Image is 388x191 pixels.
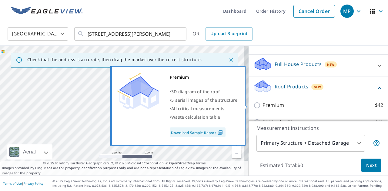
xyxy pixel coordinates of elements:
[27,57,202,62] p: Check that the address is accurate, then drag the marker over the correct structure.
[373,140,380,147] span: Your report will include the primary structure and a detached garage if one exists.
[192,27,253,41] div: OR
[170,127,226,137] a: Download Sample Report
[275,83,308,90] p: Roof Products
[366,162,376,169] span: Next
[171,114,220,120] span: Waste calculation table
[170,87,238,96] div: •
[171,97,237,103] span: 5 aerial images of the structure
[255,159,308,172] p: Estimated Total: $0
[24,181,43,186] a: Privacy Policy
[117,73,159,109] img: Premium
[8,25,68,42] div: [GEOGRAPHIC_DATA]
[88,25,174,42] input: Search by address or latitude-longitude
[375,119,383,126] p: $18
[169,161,195,165] a: OpenStreetMap
[170,73,238,81] div: Premium
[340,5,354,18] div: MP
[227,56,235,64] button: Close
[196,161,206,165] a: Terms
[256,135,365,152] div: Primary Structure + Detached Garage
[3,182,43,185] p: |
[327,62,335,67] span: New
[216,130,224,135] img: Pdf Icon
[171,89,220,94] span: 3D diagram of the roof
[52,179,385,188] p: © 2025 Eagle View Technologies, Inc. and Pictometry International Corp. All Rights Reserved. Repo...
[275,61,322,68] p: Full House Products
[206,27,252,41] a: Upload Blueprint
[170,96,238,104] div: •
[293,5,335,18] a: Cancel Order
[210,30,247,38] span: Upload Blueprint
[232,149,241,158] a: Current Level 17, Zoom Out
[253,79,383,97] div: Roof ProductsNew
[170,113,238,121] div: •
[3,181,22,186] a: Terms of Use
[21,144,38,160] div: Aerial
[263,119,292,126] p: Bid Perfect™
[170,104,238,113] div: •
[7,144,52,160] div: Aerial
[361,159,381,172] button: Next
[314,84,321,89] span: New
[263,101,284,109] p: Premium
[256,124,380,132] p: Measurement Instructions
[43,161,206,166] span: © 2025 TomTom, Earthstar Geographics SIO, © 2025 Microsoft Corporation, ©
[253,57,383,74] div: Full House ProductsNew
[11,7,82,16] img: EV Logo
[375,101,383,109] p: $42
[171,106,224,111] span: All critical measurements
